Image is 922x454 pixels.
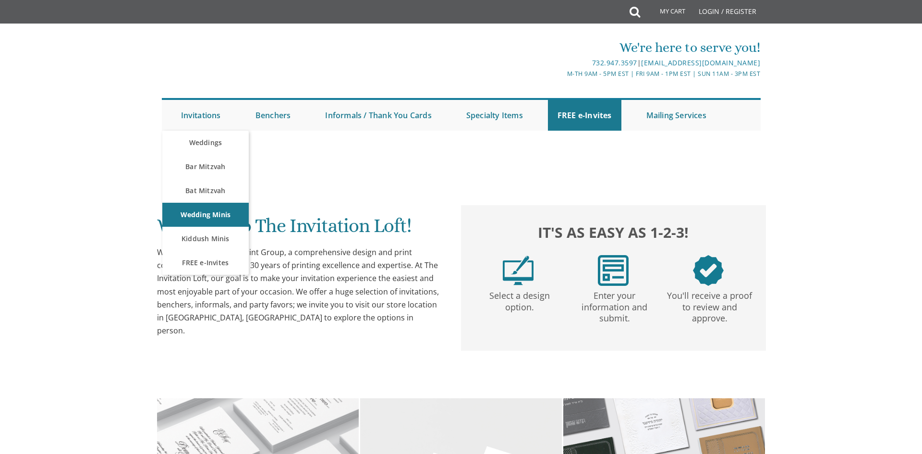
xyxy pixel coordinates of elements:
a: FREE e-Invites [548,100,621,131]
img: step1.png [503,255,534,286]
h2: It's as easy as 1-2-3! [471,221,756,243]
a: Bat Mitzvah [162,179,249,203]
a: Weddings [162,131,249,155]
a: Bar Mitzvah [162,155,249,179]
h1: Welcome to The Invitation Loft! [157,215,442,244]
a: 732.947.3597 [592,58,637,67]
p: Enter your information and submit. [569,286,660,324]
a: My Cart [639,1,692,25]
div: | [362,57,760,69]
div: We are a division of BP Print Group, a comprehensive design and print company with more than 30 y... [157,246,442,337]
a: Wedding Minis [162,203,249,227]
img: step2.png [598,255,629,286]
p: You'll receive a proof to review and approve. [664,286,755,324]
p: Select a design option. [474,286,565,313]
a: Specialty Items [457,100,533,131]
a: FREE e-Invites [162,251,249,275]
a: Invitations [171,100,230,131]
img: step3.png [693,255,724,286]
div: We're here to serve you! [362,38,760,57]
div: M-Th 9am - 5pm EST | Fri 9am - 1pm EST | Sun 11am - 3pm EST [362,69,760,79]
a: Mailing Services [637,100,716,131]
a: Informals / Thank You Cards [315,100,441,131]
a: Kiddush Minis [162,227,249,251]
a: [EMAIL_ADDRESS][DOMAIN_NAME] [641,58,760,67]
a: Benchers [246,100,301,131]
